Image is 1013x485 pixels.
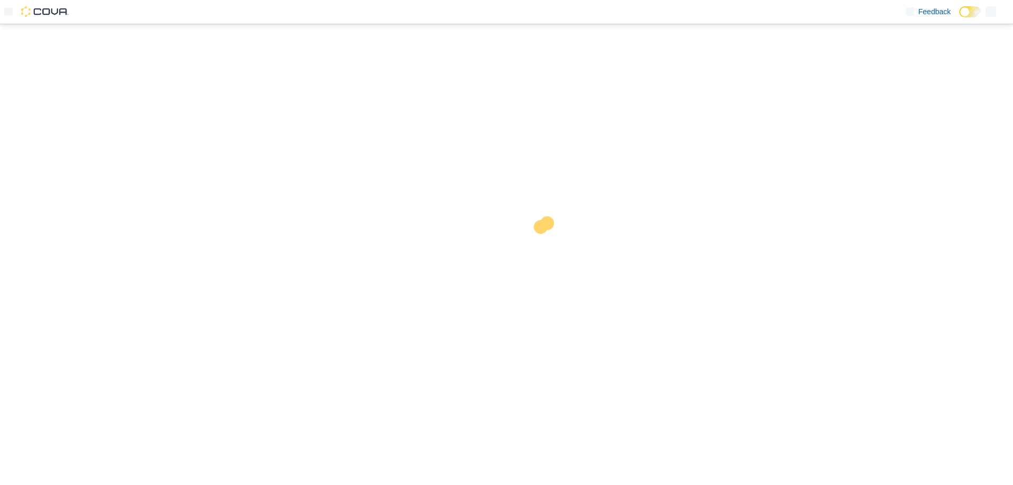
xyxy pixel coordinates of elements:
img: Cova [21,6,69,17]
a: Feedback [902,1,955,22]
input: Dark Mode [959,6,981,17]
img: cova-loader [506,208,586,288]
span: Feedback [919,6,951,17]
